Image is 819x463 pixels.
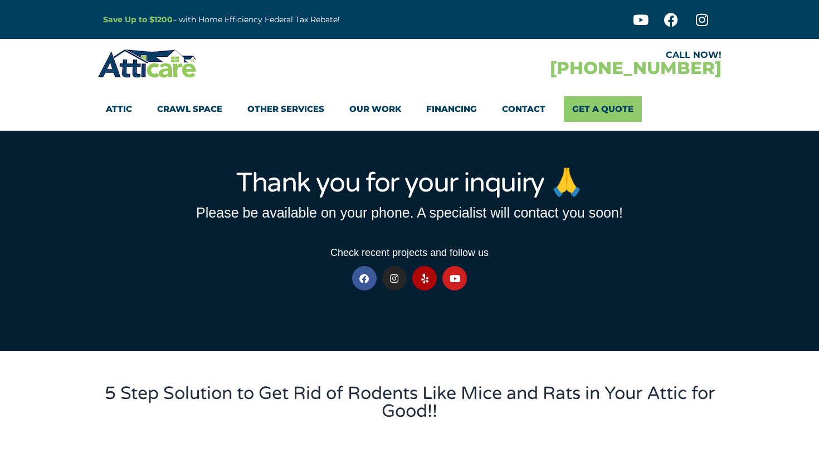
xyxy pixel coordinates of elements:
[103,13,464,26] p: – with Home Efficiency Federal Tax Rebate!
[106,96,132,122] a: Attic
[103,170,716,196] h1: Thank you for your inquiry 🙏
[409,51,721,60] div: CALL NOW!
[157,96,222,122] a: Crawl Space
[103,14,173,24] a: Save Up to $1200
[349,96,401,122] a: Our Work
[103,248,716,258] h3: Check recent projects and follow us
[106,96,713,122] nav: Menu
[564,96,642,122] a: Get A Quote
[247,96,324,122] a: Other Services
[502,96,545,122] a: Contact
[103,206,716,220] h3: Please be available on your phone. A specialist will contact you soon!
[103,385,716,420] h3: 5 Step Solution to Get Rid of Rodents Like Mice and Rats in Your Attic for Good!!
[426,96,477,122] a: Financing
